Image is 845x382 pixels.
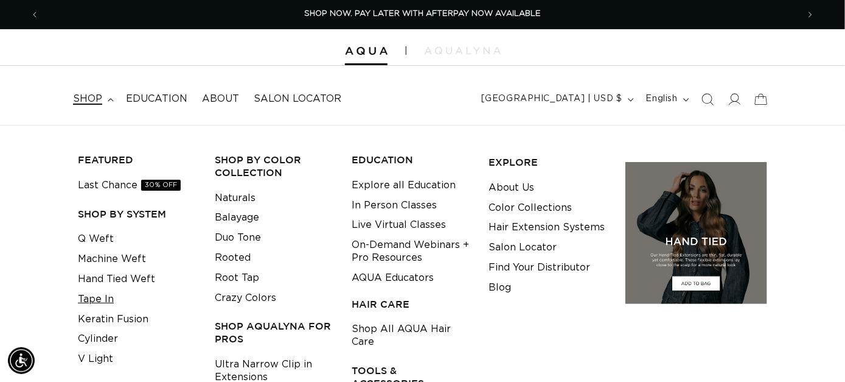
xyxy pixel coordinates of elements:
a: Education [119,85,195,113]
button: Next announcement [797,3,824,26]
a: V Light [78,349,113,369]
a: On-Demand Webinars + Pro Resources [352,235,470,268]
img: Aqua Hair Extensions [345,47,388,55]
img: aqualyna.com [425,47,501,54]
a: Duo Tone [215,228,261,248]
h3: FEATURED [78,154,196,166]
span: About [202,93,239,105]
a: Keratin Fusion [78,309,148,330]
a: Live Virtual Classes [352,215,446,235]
a: Naturals [215,188,256,208]
a: Salon Locator [489,238,557,258]
h3: EDUCATION [352,154,470,166]
span: Education [126,93,187,105]
button: Previous announcement [21,3,48,26]
a: Rooted [215,248,251,268]
span: English [646,93,678,105]
h3: Shop by Color Collection [215,154,333,179]
a: Crazy Colors [215,288,276,308]
a: Balayage [215,208,259,228]
span: 30% OFF [141,180,181,191]
h3: HAIR CARE [352,298,470,311]
summary: Search [694,86,721,113]
a: Color Collections [489,198,572,218]
h3: Shop AquaLyna for Pros [215,320,333,345]
span: [GEOGRAPHIC_DATA] | USD $ [481,93,622,105]
button: English [639,88,694,111]
a: AQUA Educators [352,268,434,288]
span: Salon Locator [254,93,341,105]
a: Blog [489,278,511,298]
a: Hand Tied Weft [78,269,155,289]
div: Accessibility Menu [8,347,35,374]
a: Root Tap [215,268,259,288]
button: [GEOGRAPHIC_DATA] | USD $ [474,88,639,111]
h3: SHOP BY SYSTEM [78,208,196,221]
a: Machine Weft [78,249,146,269]
summary: shop [66,85,119,113]
a: Salon Locator [246,85,349,113]
a: In Person Classes [352,196,437,216]
a: Hair Extension Systems [489,218,605,238]
a: Q Weft [78,229,114,249]
a: Explore all Education [352,175,456,196]
a: Find Your Distributor [489,258,590,278]
a: Last Chance30% OFF [78,175,181,196]
span: shop [73,93,102,105]
span: SHOP NOW. PAY LATER WITH AFTERPAY NOW AVAILABLE [304,10,541,18]
h3: EXPLORE [489,156,607,169]
a: Shop All AQUA Hair Care [352,319,470,352]
a: About [195,85,246,113]
a: Cylinder [78,329,118,349]
a: About Us [489,178,534,198]
a: Tape In [78,289,114,309]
